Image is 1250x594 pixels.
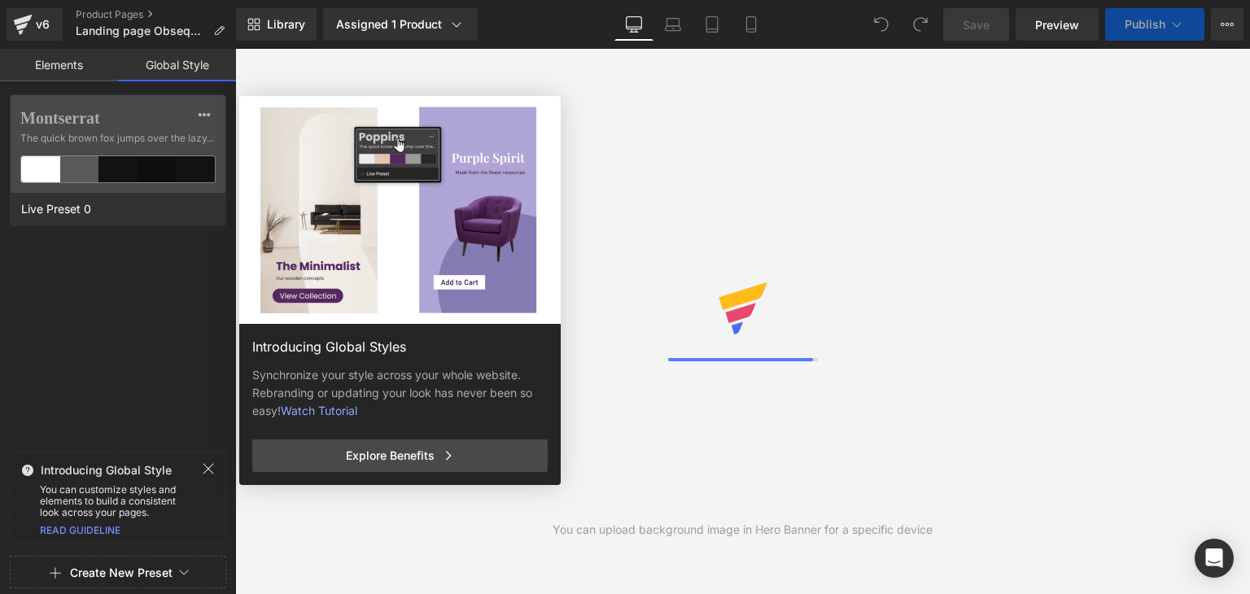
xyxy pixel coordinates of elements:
[41,464,172,477] span: Introducing Global Style
[236,8,317,41] a: New Library
[963,16,990,33] span: Save
[76,24,207,37] span: Landing page Obsequios
[1195,539,1234,578] div: Open Intercom Messenger
[11,484,225,518] div: You can customize styles and elements to build a consistent look across your pages.
[267,17,305,32] span: Library
[904,8,937,41] button: Redo
[693,8,732,41] a: Tablet
[70,556,173,590] button: Create New Preset
[252,337,548,366] div: Introducing Global Styles
[118,49,236,81] a: Global Style
[1035,16,1079,33] span: Preview
[40,524,120,536] a: READ GUIDELINE
[653,8,693,41] a: Laptop
[553,521,933,539] div: You can upload background image in Hero Banner for a specific device
[252,366,548,420] div: Synchronize your style across your whole website. Rebranding or updating your look has never been...
[252,439,548,472] div: Explore Benefits
[76,8,238,21] a: Product Pages
[33,14,53,35] div: v6
[20,131,216,146] span: The quick brown fox jumps over the lazy...
[1211,8,1243,41] button: More
[614,8,653,41] a: Desktop
[20,108,216,128] label: Montserrat
[865,8,898,41] button: Undo
[732,8,771,41] a: Mobile
[1105,8,1204,41] button: Publish
[1125,18,1165,31] span: Publish
[336,16,465,33] div: Assigned 1 Product
[17,199,95,220] span: Live Preset 0
[281,404,357,417] a: Watch Tutorial
[1016,8,1099,41] a: Preview
[7,8,63,41] a: v6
